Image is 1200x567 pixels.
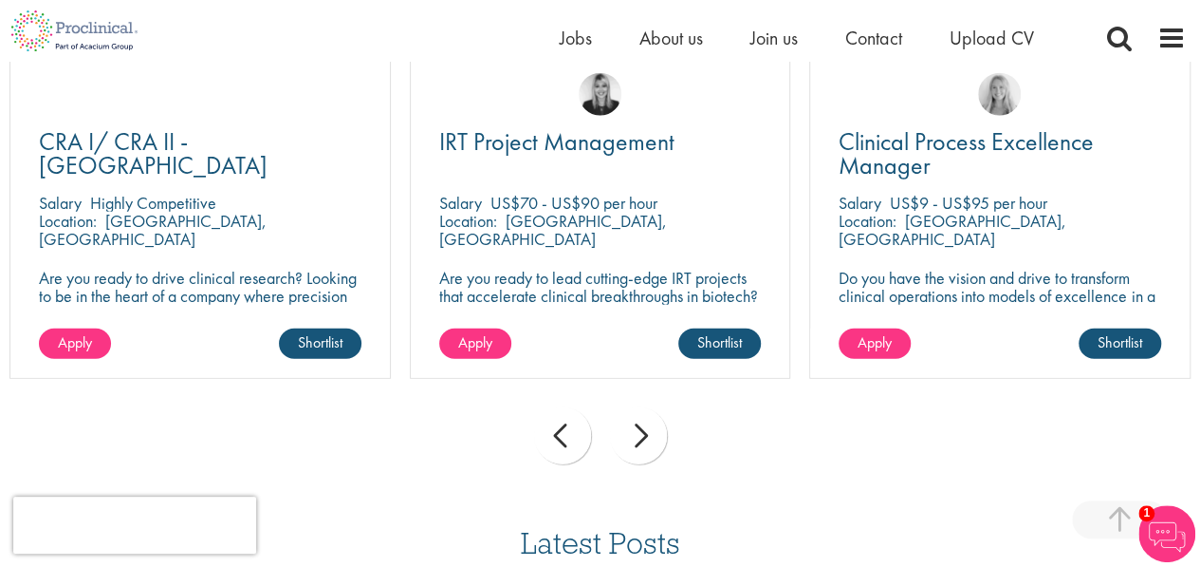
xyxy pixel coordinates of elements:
[839,269,1161,323] p: Do you have the vision and drive to transform clinical operations into models of excellence in a ...
[858,332,892,352] span: Apply
[439,329,511,359] a: Apply
[890,192,1047,214] p: US$9 - US$95 per hour
[490,192,657,214] p: US$70 - US$90 per hour
[1138,505,1195,562] img: Chatbot
[39,130,361,178] a: CRA I/ CRA II - [GEOGRAPHIC_DATA]
[610,407,667,464] div: next
[839,125,1094,181] span: Clinical Process Excellence Manager
[950,26,1034,50] a: Upload CV
[534,407,591,464] div: prev
[439,125,674,158] span: IRT Project Management
[39,125,268,181] span: CRA I/ CRA II - [GEOGRAPHIC_DATA]
[1079,329,1161,359] a: Shortlist
[839,192,881,214] span: Salary
[13,497,256,554] iframe: reCAPTCHA
[439,192,482,214] span: Salary
[750,26,798,50] a: Join us
[90,192,216,214] p: Highly Competitive
[39,210,267,250] p: [GEOGRAPHIC_DATA], [GEOGRAPHIC_DATA]
[58,332,92,352] span: Apply
[39,269,361,323] p: Are you ready to drive clinical research? Looking to be in the heart of a company where precision...
[439,130,762,154] a: IRT Project Management
[839,210,896,232] span: Location:
[439,269,762,305] p: Are you ready to lead cutting-edge IRT projects that accelerate clinical breakthroughs in biotech?
[639,26,703,50] a: About us
[279,329,361,359] a: Shortlist
[439,210,497,232] span: Location:
[39,192,82,214] span: Salary
[978,73,1021,116] img: Shannon Briggs
[839,329,911,359] a: Apply
[845,26,902,50] a: Contact
[39,210,97,232] span: Location:
[839,210,1066,250] p: [GEOGRAPHIC_DATA], [GEOGRAPHIC_DATA]
[839,130,1161,178] a: Clinical Process Excellence Manager
[458,332,492,352] span: Apply
[439,210,667,250] p: [GEOGRAPHIC_DATA], [GEOGRAPHIC_DATA]
[39,329,111,359] a: Apply
[560,26,592,50] a: Jobs
[1138,505,1154,521] span: 1
[579,73,621,116] img: Janelle Jones
[678,329,761,359] a: Shortlist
